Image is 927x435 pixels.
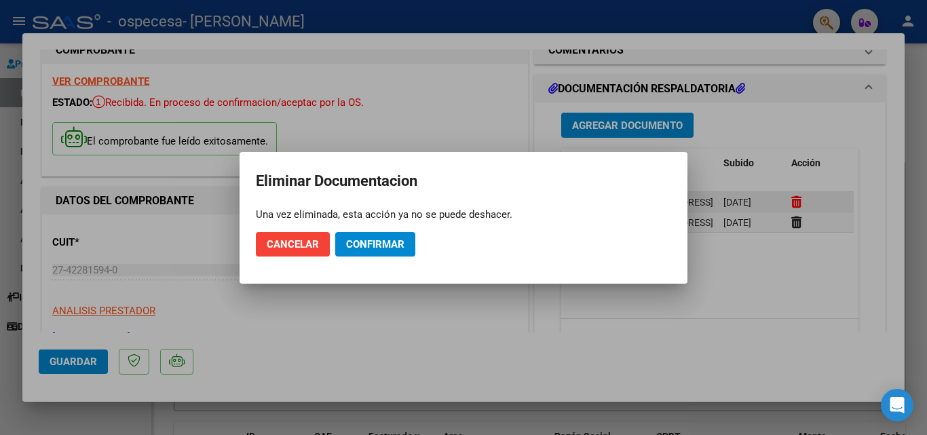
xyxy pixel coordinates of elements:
[256,168,671,194] h2: Eliminar Documentacion
[267,238,319,250] span: Cancelar
[335,232,415,257] button: Confirmar
[881,389,913,421] div: Open Intercom Messenger
[256,208,671,221] div: Una vez eliminada, esta acción ya no se puede deshacer.
[256,232,330,257] button: Cancelar
[346,238,404,250] span: Confirmar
